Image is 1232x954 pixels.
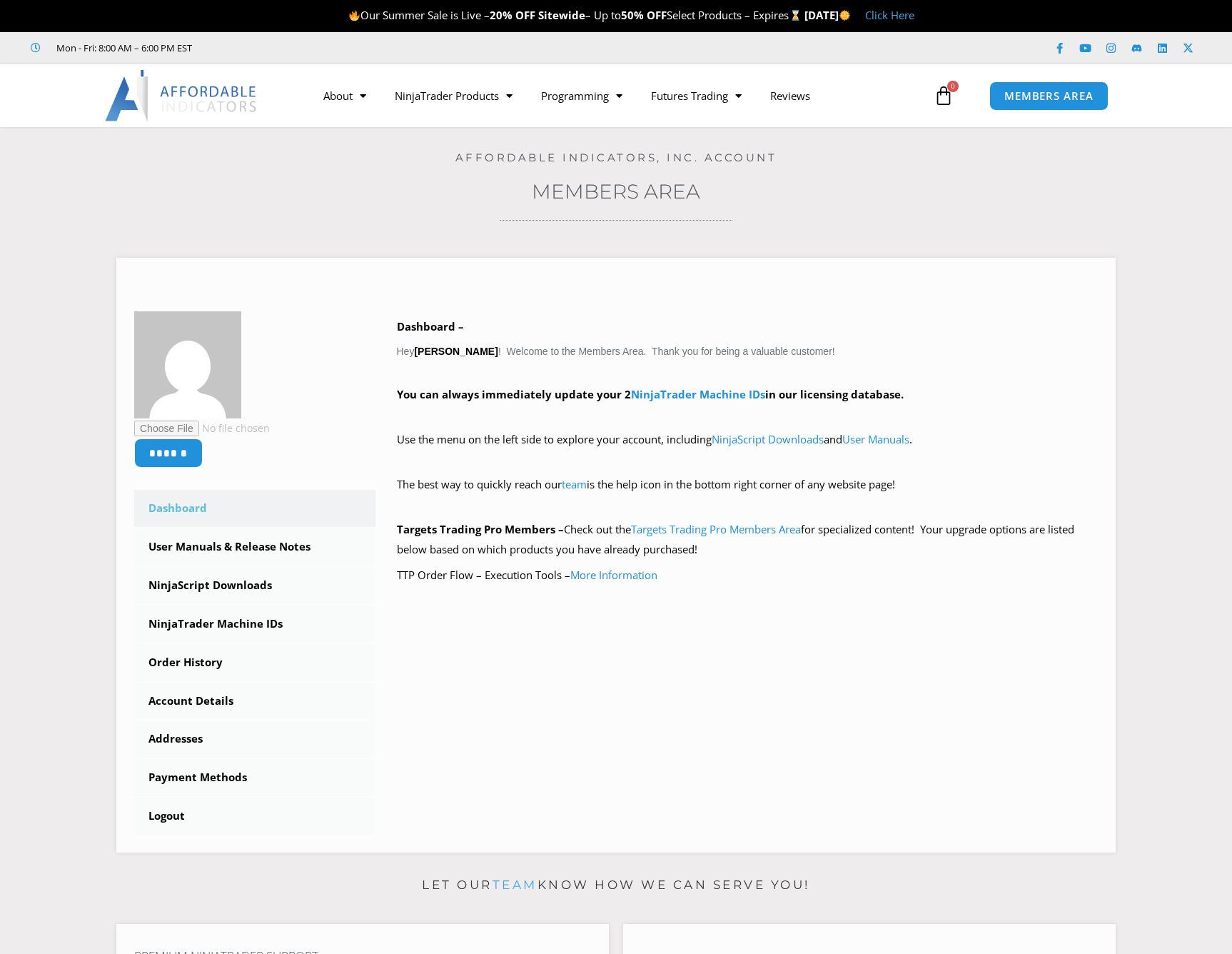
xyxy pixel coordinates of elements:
a: About [309,79,380,112]
a: More Information [570,568,657,582]
img: ⌛ [790,10,801,21]
strong: 20% OFF [490,8,535,22]
a: NinjaScript Downloads [712,432,824,446]
a: Dashboard [134,490,375,527]
a: User Manuals & Release Notes [134,528,375,566]
p: TTP Order Flow – Execution Tools – [397,566,1099,586]
span: MEMBERS AREA [1004,91,1094,101]
span: Our Summer Sale is Live – – Up to Select Products – Expires [348,8,804,22]
a: MEMBERS AREA [989,81,1109,111]
p: Check out the for specialized content! Your upgrade options are listed below based on which produ... [397,520,1099,560]
a: Affordable Indicators, Inc. Account [455,151,777,164]
a: Account Details [134,683,375,720]
a: team [562,477,587,491]
a: team [493,878,537,892]
span: Mon - Fri: 8:00 AM – 6:00 PM EST [53,39,192,56]
a: NinjaScript Downloads [134,567,375,604]
p: The best way to quickly reach our is the help icon in the bottom right corner of any website page! [397,475,1099,515]
p: Let our know how we can serve you! [116,874,1116,897]
img: 05918f8969017b6887ee563b935a59a1a085b8c871dde85f2774fb1b38d18ebc [134,311,241,418]
a: Addresses [134,720,375,758]
iframe: Customer reviews powered by Trustpilot [212,41,426,55]
a: Click Here [865,8,914,22]
nav: Menu [309,79,930,112]
a: Reviews [756,79,824,112]
a: NinjaTrader Machine IDs [134,606,375,643]
a: Futures Trading [637,79,756,112]
p: Use the menu on the left side to explore your account, including and . [397,430,1099,470]
a: Order History [134,644,375,681]
nav: Account pages [134,490,375,835]
strong: [PERSON_NAME] [414,346,498,357]
strong: 50% OFF [621,8,667,22]
a: Payment Methods [134,759,375,796]
span: 0 [947,81,959,92]
strong: [DATE] [804,8,851,22]
b: Dashboard – [397,319,464,333]
a: Members Area [532,179,700,204]
img: 🌞 [839,10,850,21]
div: Hey ! Welcome to the Members Area. Thank you for being a valuable customer! [397,317,1099,585]
img: 🔥 [349,10,360,21]
a: Logout [134,798,375,835]
img: LogoAI | Affordable Indicators – NinjaTrader [105,70,258,121]
a: NinjaTrader Machine IDs [631,387,765,401]
a: NinjaTrader Products [380,79,527,112]
strong: Targets Trading Pro Members – [397,522,564,536]
a: 0 [912,75,975,116]
strong: Sitewide [538,8,585,22]
a: Targets Trading Pro Members Area [631,522,801,536]
a: Programming [527,79,637,112]
strong: You can always immediately update your 2 in our licensing database. [397,387,904,401]
a: User Manuals [842,432,909,446]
